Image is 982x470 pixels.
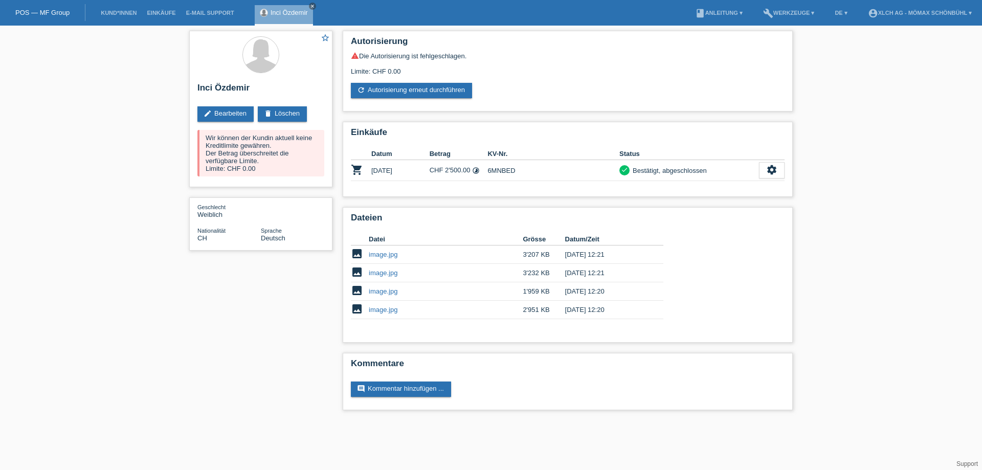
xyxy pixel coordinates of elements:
[351,213,785,228] h2: Dateien
[181,10,239,16] a: E-Mail Support
[523,282,565,301] td: 1'959 KB
[264,109,272,118] i: delete
[351,127,785,143] h2: Einkäufe
[758,10,820,16] a: buildWerkzeuge ▾
[204,109,212,118] i: edit
[487,148,619,160] th: KV-Nr.
[472,167,480,174] i: Fixe Raten - Zinsübernahme durch Kunde (12 Raten)
[197,83,324,98] h2: Inci Özdemir
[351,382,451,397] a: commentKommentar hinzufügen ...
[630,165,707,176] div: Bestätigt, abgeschlossen
[523,264,565,282] td: 3'232 KB
[197,204,226,210] span: Geschlecht
[621,166,628,173] i: check
[351,284,363,297] i: image
[369,287,397,295] a: image.jpg
[690,10,748,16] a: bookAnleitung ▾
[351,164,363,176] i: POSP00028382
[351,52,359,60] i: warning
[197,234,207,242] span: Schweiz
[197,203,261,218] div: Weiblich
[763,8,773,18] i: build
[197,106,254,122] a: editBearbeiten
[357,385,365,393] i: comment
[565,245,649,264] td: [DATE] 12:21
[369,306,397,314] a: image.jpg
[357,86,365,94] i: refresh
[369,233,523,245] th: Datei
[261,234,285,242] span: Deutsch
[430,148,488,160] th: Betrag
[351,248,363,260] i: image
[351,359,785,374] h2: Kommentare
[351,60,785,75] div: Limite: CHF 0.00
[766,164,777,175] i: settings
[523,245,565,264] td: 3'207 KB
[271,9,308,16] a: Inci Özdemir
[371,160,430,181] td: [DATE]
[310,4,315,9] i: close
[487,160,619,181] td: 6MNBED
[523,301,565,319] td: 2'951 KB
[868,8,878,18] i: account_circle
[369,269,397,277] a: image.jpg
[523,233,565,245] th: Grösse
[565,233,649,245] th: Datum/Zeit
[371,148,430,160] th: Datum
[197,228,226,234] span: Nationalität
[619,148,759,160] th: Status
[142,10,181,16] a: Einkäufe
[351,52,785,60] div: Die Autorisierung ist fehlgeschlagen.
[369,251,397,258] a: image.jpg
[309,3,316,10] a: close
[321,33,330,44] a: star_border
[321,33,330,42] i: star_border
[197,130,324,176] div: Wir können der Kundin aktuell keine Kreditlimite gewähren. Der Betrag überschreitet die verfügbar...
[96,10,142,16] a: Kund*innen
[565,301,649,319] td: [DATE] 12:20
[15,9,70,16] a: POS — MF Group
[351,36,785,52] h2: Autorisierung
[351,303,363,315] i: image
[261,228,282,234] span: Sprache
[351,83,472,98] a: refreshAutorisierung erneut durchführen
[565,282,649,301] td: [DATE] 12:20
[863,10,977,16] a: account_circleXLCH AG - Mömax Schönbühl ▾
[258,106,307,122] a: deleteLöschen
[351,266,363,278] i: image
[956,460,978,467] a: Support
[830,10,852,16] a: DE ▾
[565,264,649,282] td: [DATE] 12:21
[695,8,705,18] i: book
[430,160,488,181] td: CHF 2'500.00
